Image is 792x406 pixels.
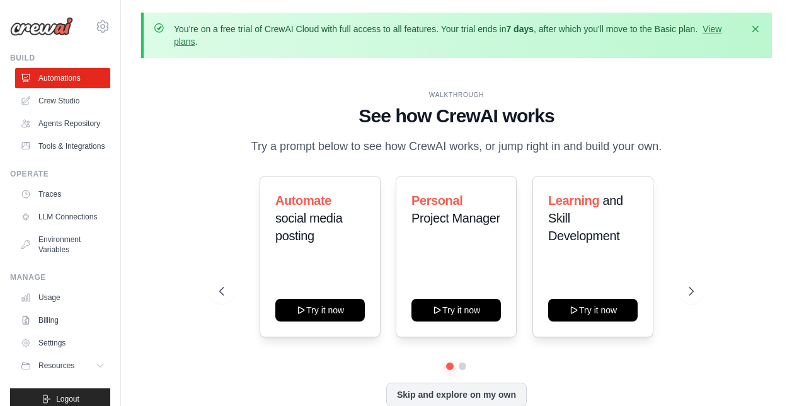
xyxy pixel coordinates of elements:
[548,299,638,322] button: Try it now
[411,194,462,207] span: Personal
[506,24,534,34] strong: 7 days
[10,272,110,282] div: Manage
[38,361,74,371] span: Resources
[411,299,501,322] button: Try it now
[15,113,110,134] a: Agents Repository
[56,394,79,404] span: Logout
[174,23,742,48] p: You're on a free trial of CrewAI Cloud with full access to all features. Your trial ends in , aft...
[10,53,110,63] div: Build
[10,169,110,179] div: Operate
[15,356,110,376] button: Resources
[548,194,599,207] span: Learning
[15,287,110,308] a: Usage
[15,333,110,353] a: Settings
[15,136,110,156] a: Tools & Integrations
[15,207,110,227] a: LLM Connections
[10,17,73,36] img: Logo
[275,194,331,207] span: Automate
[411,211,500,225] span: Project Manager
[15,229,110,260] a: Environment Variables
[548,194,623,243] span: and Skill Development
[219,90,694,100] div: WALKTHROUGH
[275,211,342,243] span: social media posting
[15,91,110,111] a: Crew Studio
[15,184,110,204] a: Traces
[244,137,668,156] p: Try a prompt below to see how CrewAI works, or jump right in and build your own.
[275,299,365,322] button: Try it now
[15,68,110,88] a: Automations
[15,310,110,330] a: Billing
[219,105,694,127] h1: See how CrewAI works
